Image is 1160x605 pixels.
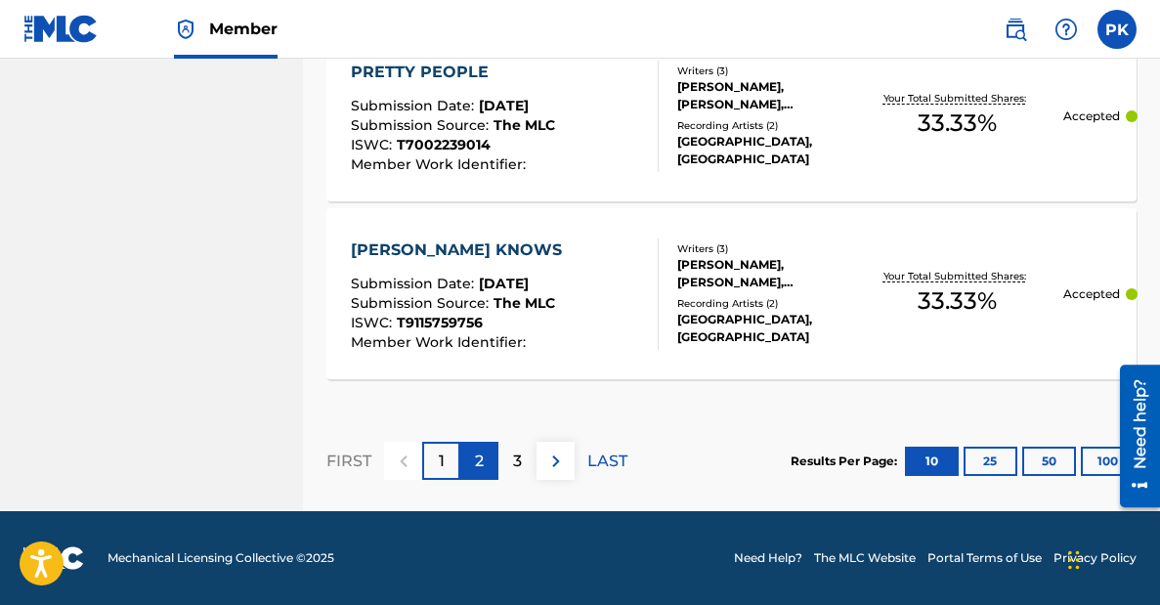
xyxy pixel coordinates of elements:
a: Public Search [996,10,1035,49]
span: Submission Date : [351,97,479,114]
div: Recording Artists ( 2 ) [677,118,851,133]
span: The MLC [494,294,555,312]
a: The MLC Website [814,549,916,567]
span: 33.33 % [918,106,997,141]
span: ISWC : [351,136,397,153]
div: Recording Artists ( 2 ) [677,296,851,311]
p: Accepted [1063,285,1120,303]
span: Submission Date : [351,275,479,292]
span: Member [209,18,278,40]
img: search [1004,18,1027,41]
img: help [1054,18,1078,41]
a: [PERSON_NAME] KNOWSSubmission Date:[DATE]Submission Source:The MLCISWC:T9115759756Member Work Ide... [326,208,1137,379]
span: [DATE] [479,275,529,292]
button: 25 [964,447,1017,476]
p: 3 [513,450,522,473]
div: [PERSON_NAME], [PERSON_NAME], [PERSON_NAME] [677,256,851,291]
div: [PERSON_NAME] KNOWS [351,238,572,262]
div: [GEOGRAPHIC_DATA], [GEOGRAPHIC_DATA] [677,133,851,168]
span: [DATE] [479,97,529,114]
a: Need Help? [734,549,802,567]
p: Your Total Submitted Shares: [883,91,1031,106]
div: [GEOGRAPHIC_DATA], [GEOGRAPHIC_DATA] [677,311,851,346]
img: MLC Logo [23,15,99,43]
iframe: Resource Center [1105,358,1160,515]
div: Help [1047,10,1086,49]
img: right [544,450,568,473]
img: Top Rightsholder [174,18,197,41]
span: T7002239014 [397,136,491,153]
div: [PERSON_NAME], [PERSON_NAME], [PERSON_NAME] [677,78,851,113]
span: T9115759756 [397,314,483,331]
span: ISWC : [351,314,397,331]
div: PRETTY PEOPLE [351,61,555,84]
span: 33.33 % [918,283,997,319]
span: The MLC [494,116,555,134]
iframe: Chat Widget [1062,511,1160,605]
div: Writers ( 3 ) [677,64,851,78]
div: Drag [1068,531,1080,589]
p: Accepted [1063,108,1120,125]
a: PRETTY PEOPLESubmission Date:[DATE]Submission Source:The MLCISWC:T7002239014Member Work Identifie... [326,30,1137,201]
p: FIRST [326,450,371,473]
p: 2 [475,450,484,473]
button: 10 [905,447,959,476]
p: LAST [587,450,627,473]
span: Member Work Identifier : [351,155,531,173]
button: 50 [1022,447,1076,476]
span: Mechanical Licensing Collective © 2025 [107,549,334,567]
div: Writers ( 3 ) [677,241,851,256]
span: Submission Source : [351,294,494,312]
a: Privacy Policy [1053,549,1137,567]
p: Your Total Submitted Shares: [883,269,1031,283]
p: Results Per Page: [791,453,902,470]
span: Member Work Identifier : [351,333,531,351]
span: Submission Source : [351,116,494,134]
div: User Menu [1097,10,1137,49]
img: logo [23,546,84,570]
button: 100 [1081,447,1135,476]
p: 1 [439,450,445,473]
a: Portal Terms of Use [927,549,1042,567]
